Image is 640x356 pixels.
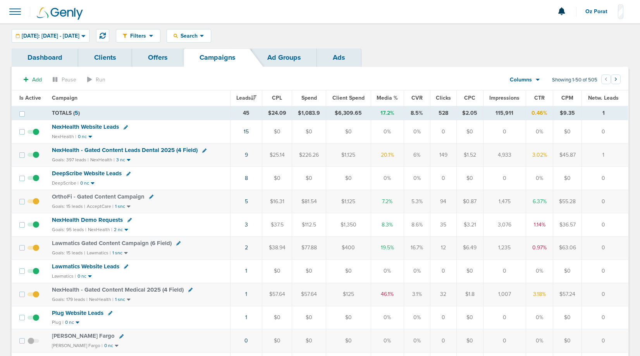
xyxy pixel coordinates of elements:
[371,143,404,167] td: 20.1%
[244,128,249,135] a: 15
[404,167,430,190] td: 0%
[582,329,628,353] td: 0
[272,95,282,101] span: CPL
[52,170,122,177] span: DeepScribe Website Leads
[483,259,526,283] td: 0
[371,167,404,190] td: 0%
[371,283,404,306] td: 46.1%
[404,120,430,143] td: 0%
[430,213,456,236] td: 35
[457,259,483,283] td: $0
[326,167,371,190] td: $0
[553,283,582,306] td: $57.24
[326,213,371,236] td: $1,350
[292,143,326,167] td: $226.26
[553,329,582,353] td: $0
[52,250,85,256] small: Goals: 15 leads |
[404,236,430,259] td: 16.7%
[430,306,456,329] td: 0
[404,143,430,167] td: 6%
[245,175,248,181] a: 8
[553,259,582,283] td: $0
[52,147,198,154] span: NexHealth - Gated Content Leads Dental 2025 (4 Field)
[582,213,628,236] td: 0
[371,306,404,329] td: 0%
[552,77,597,83] span: Showing 1-50 of 505
[326,120,371,143] td: $0
[561,95,573,101] span: CPM
[112,250,122,256] small: 1 snc
[292,283,326,306] td: $57.64
[430,329,456,353] td: 0
[52,157,89,163] small: Goals: 397 leads |
[526,190,553,213] td: 6.37%
[371,329,404,353] td: 0%
[75,110,78,116] span: 5
[230,106,262,120] td: 45
[582,259,628,283] td: 0
[526,167,553,190] td: 0%
[464,95,475,101] span: CPC
[601,76,621,85] ul: Pagination
[457,167,483,190] td: $0
[89,297,114,302] small: NexHealth |
[326,306,371,329] td: $0
[292,190,326,213] td: $81.54
[457,329,483,353] td: $0
[430,106,456,120] td: 528
[326,329,371,353] td: $0
[582,236,628,259] td: 0
[430,143,456,167] td: 149
[436,95,451,101] span: Clicks
[292,329,326,353] td: $0
[77,273,86,279] small: 0 nc
[90,157,115,162] small: NexHealth |
[52,134,76,139] small: NexHealth |
[292,120,326,143] td: $0
[245,291,247,297] a: 1
[404,329,430,353] td: 0%
[430,190,456,213] td: 94
[87,250,111,256] small: Lawmatics |
[115,204,125,209] small: 1 snc
[262,236,292,259] td: $38.94
[483,120,526,143] td: 0
[457,120,483,143] td: $0
[52,193,145,200] span: OrthoFi - Gated Content Campaign
[47,106,230,120] td: TOTALS ( )
[326,190,371,213] td: $1,125
[292,306,326,329] td: $0
[245,314,247,321] a: 1
[457,283,483,306] td: $1.8
[430,236,456,259] td: 12
[585,9,613,14] span: Oz Porat
[371,259,404,283] td: 0%
[80,180,89,186] small: 0 nc
[116,157,125,163] small: 3 nc
[301,95,317,101] span: Spend
[292,236,326,259] td: $77.88
[553,236,582,259] td: $63.06
[65,320,74,325] small: 0 nc
[326,143,371,167] td: $1,125
[262,143,292,167] td: $25.14
[262,213,292,236] td: $37.5
[52,123,119,130] span: NexHealth Website Leads
[22,33,79,39] span: [DATE]: [DATE] - [DATE]
[582,143,628,167] td: 1
[404,283,430,306] td: 3.1%
[178,33,200,39] span: Search
[262,106,292,120] td: $24.09
[52,332,115,339] span: [PERSON_NAME] Fargo
[251,48,317,67] a: Ad Groups
[582,106,628,120] td: 1
[87,204,114,209] small: AcceptCare |
[553,106,582,120] td: $9.35
[184,48,251,67] a: Campaigns
[553,306,582,329] td: $0
[526,306,553,329] td: 0%
[292,259,326,283] td: $0
[262,329,292,353] td: $0
[430,259,456,283] td: 0
[430,120,456,143] td: 0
